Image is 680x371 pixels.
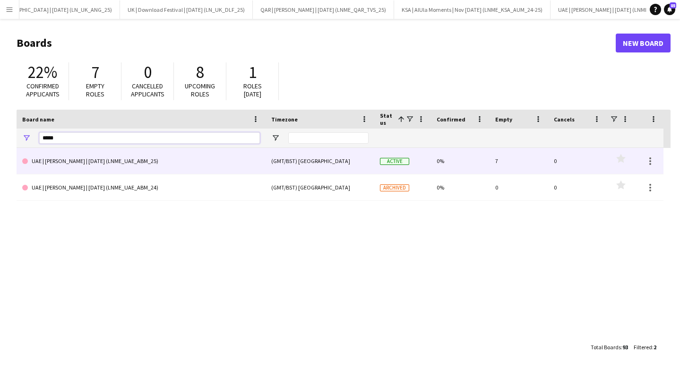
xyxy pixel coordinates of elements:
span: 1 [249,62,257,83]
input: Board name Filter Input [39,132,260,144]
a: 85 [664,4,675,15]
button: QAR | [PERSON_NAME] | [DATE] (LNME_QAR_TVS_25) [253,0,394,19]
span: 93 [622,344,628,351]
span: Confirmed [437,116,465,123]
span: Cancels [554,116,575,123]
span: Board name [22,116,54,123]
a: New Board [616,34,671,52]
div: (GMT/BST) [GEOGRAPHIC_DATA] [266,174,374,200]
input: Timezone Filter Input [288,132,369,144]
div: 0% [431,148,490,174]
a: UAE | [PERSON_NAME] | [DATE] (LNME_UAE_ABM_24) [22,174,260,201]
button: KSA | AlUla Moments | Nov [DATE] (LNME_KSA_AUM_24-25) [394,0,551,19]
div: 0 [490,174,548,200]
span: 22% [28,62,57,83]
span: Upcoming roles [185,82,215,98]
span: 2 [654,344,656,351]
span: Confirmed applicants [26,82,60,98]
span: Empty roles [86,82,104,98]
span: 85 [670,2,676,9]
div: : [591,338,628,356]
button: UK | Download Festival | [DATE] (LN_UK_DLF_25) [120,0,253,19]
div: 0 [548,148,607,174]
span: Cancelled applicants [131,82,164,98]
span: Total Boards [591,344,621,351]
span: Status [380,112,394,126]
a: UAE | [PERSON_NAME] | [DATE] (LNME_UAE_ABM_25) [22,148,260,174]
button: Open Filter Menu [271,134,280,142]
div: 7 [490,148,548,174]
span: Filtered [634,344,652,351]
span: 0 [144,62,152,83]
div: 0 [548,174,607,200]
div: 0% [431,174,490,200]
span: Empty [495,116,512,123]
span: Archived [380,184,409,191]
span: Active [380,158,409,165]
div: (GMT/BST) [GEOGRAPHIC_DATA] [266,148,374,174]
span: 7 [91,62,99,83]
span: Timezone [271,116,298,123]
button: Open Filter Menu [22,134,31,142]
span: 8 [196,62,204,83]
h1: Boards [17,36,616,50]
div: : [634,338,656,356]
span: Roles [DATE] [243,82,262,98]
